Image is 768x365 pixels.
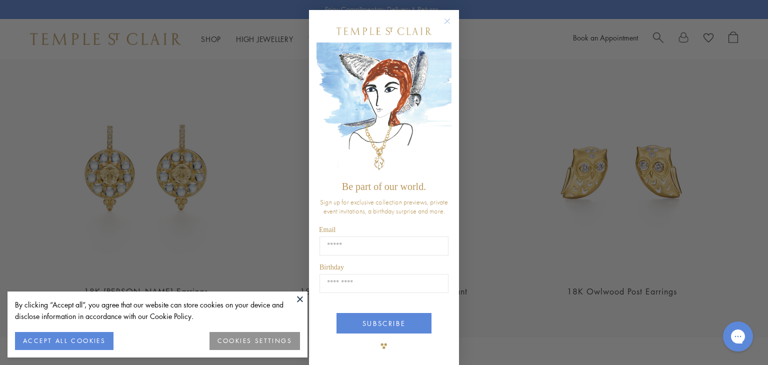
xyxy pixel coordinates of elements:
[342,181,426,192] span: Be part of our world.
[15,332,113,350] button: ACCEPT ALL COOKIES
[374,336,394,356] img: TSC
[320,197,448,215] span: Sign up for exclusive collection previews, private event invitations, a birthday surprise and more.
[336,27,431,35] img: Temple St. Clair
[446,20,458,32] button: Close dialog
[336,313,431,333] button: SUBSCRIBE
[319,263,344,271] span: Birthday
[209,332,300,350] button: COOKIES SETTINGS
[15,299,300,322] div: By clicking “Accept all”, you agree that our website can store cookies on your device and disclos...
[319,226,335,233] span: Email
[319,236,448,255] input: Email
[316,42,451,176] img: c4a9eb12-d91a-4d4a-8ee0-386386f4f338.jpeg
[718,318,758,355] iframe: Gorgias live chat messenger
